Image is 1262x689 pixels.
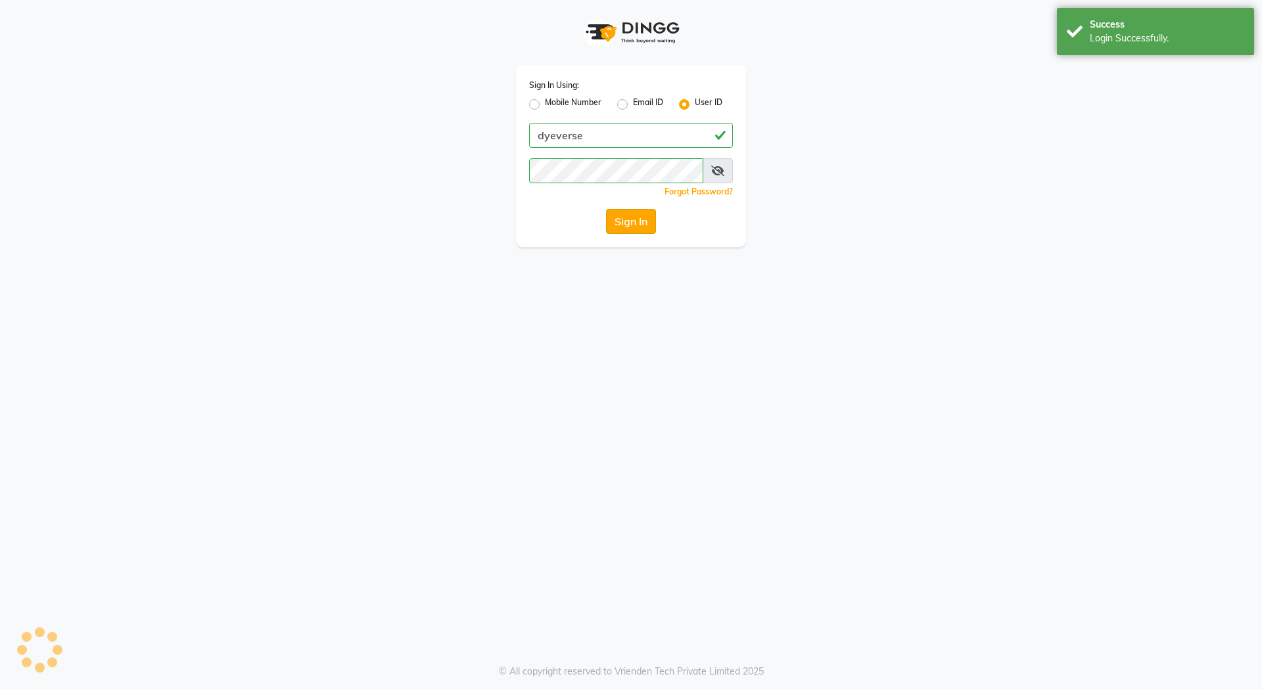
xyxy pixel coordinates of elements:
input: Username [529,158,703,183]
div: Login Successfully. [1090,32,1244,45]
div: Success [1090,18,1244,32]
label: User ID [695,97,722,112]
label: Mobile Number [545,97,601,112]
img: logo1.svg [578,13,684,52]
input: Username [529,123,733,148]
a: Forgot Password? [665,187,733,196]
label: Email ID [633,97,663,112]
label: Sign In Using: [529,79,579,91]
button: Sign In [606,209,656,234]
